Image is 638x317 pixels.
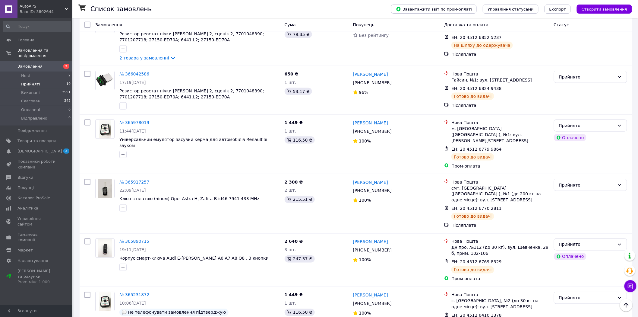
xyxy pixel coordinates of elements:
div: Готово до видачі [451,153,494,161]
span: Виконані [21,90,40,95]
img: :speech_balloon: [122,310,127,315]
span: 2 шт. [285,188,296,193]
button: Експорт [545,5,571,14]
span: 2591 [62,90,71,95]
div: [PHONE_NUMBER] [352,299,393,308]
a: Фото товару [95,71,115,90]
span: 1 шт. [285,129,296,133]
a: [PERSON_NAME] [353,292,388,298]
div: Прийнято [559,241,615,248]
div: Пром-оплата [451,163,549,169]
span: 1 449 ₴ [285,293,303,297]
button: Управління статусами [483,5,539,14]
span: Налаштування [17,258,48,264]
a: Резистор реостат пічки [PERSON_NAME] 2, сценік 2, 7701048390; 7701207718; 27150-ED70A; 6441.L2; 2... [119,31,264,42]
span: Корпус смарт-ключа Audi E-[PERSON_NAME] A6 A7 A8 Q8 , 3 кнопки [119,256,269,261]
a: Фото товару [95,179,115,198]
span: 0 [68,116,71,121]
span: Скасовані [21,98,42,104]
div: Післяплата [451,102,549,108]
span: Створити замовлення [582,7,627,11]
div: Прийнято [559,295,615,301]
a: Фото товару [95,120,115,139]
span: Покупець [353,22,374,27]
div: Прийнято [559,74,615,80]
div: Ваш ID: 3802644 [20,9,72,14]
a: № 365231872 [119,293,149,297]
a: Фото товару [95,239,115,258]
button: Завантажити звіт по пром-оплаті [391,5,477,14]
span: 2 [63,149,69,154]
div: 116.50 ₴ [285,309,315,316]
span: 19:11[DATE] [119,248,146,252]
div: Нова Пошта [451,239,549,245]
span: 10 [66,82,71,87]
div: Прийнято [559,182,615,188]
div: Нова Пошта [451,71,549,77]
button: Наверх [620,299,633,312]
a: 2 товара у замовленні [119,56,169,60]
div: Пром-оплата [451,276,549,282]
span: 100% [359,311,371,316]
span: Cума [285,22,296,27]
span: ЕН: 20 4512 6769 8329 [451,260,502,264]
div: [PHONE_NUMBER] [352,246,393,255]
span: [PERSON_NAME] та рахунки [17,268,56,285]
div: Післяплата [451,223,549,229]
span: 17:19[DATE] [119,80,146,85]
a: [PERSON_NAME] [353,179,388,185]
div: Готово до видачі [451,93,494,100]
span: Відгуки [17,175,33,180]
div: смт. [GEOGRAPHIC_DATA] ([GEOGRAPHIC_DATA].), №1 (до 200 кг на одне місце): вул. [STREET_ADDRESS] [451,185,549,203]
img: Фото товару [99,292,111,311]
span: 11:44[DATE] [119,129,146,133]
div: 215.51 ₴ [285,196,315,203]
span: 2 640 ₴ [285,239,303,244]
span: Гаманець компанії [17,232,56,243]
div: Післяплата [451,51,549,57]
img: Фото товару [98,179,112,198]
div: Гайсин, №1: вул. [STREET_ADDRESS] [451,77,549,83]
img: Фото товару [99,120,111,139]
span: 100% [359,198,371,203]
button: Створити замовлення [577,5,632,14]
span: Відправлено [21,116,47,121]
a: № 365917257 [119,180,149,184]
div: Готово до видачі [451,213,494,220]
span: Оплачені [21,107,40,113]
div: Prom мікс 1 000 [17,279,56,285]
h1: Список замовлень [90,5,152,13]
a: Резистор реостат пічки [PERSON_NAME] 2, сценік 2, 7701048390; 7701207718; 27150-ED70A; 6441.L2; 2... [119,88,264,99]
img: Фото товару [96,71,114,90]
div: На шляху до одержувача [451,42,513,49]
span: 1 шт. [285,301,296,306]
span: Без рейтингу [359,33,389,38]
span: Не телефонувати замовлення підтверджую [128,310,226,315]
span: Товари та послуги [17,138,56,144]
span: Доставка та оплата [444,22,488,27]
a: [PERSON_NAME] [353,71,388,77]
span: Завантажити звіт по пром-оплаті [396,6,472,12]
div: 116.50 ₴ [285,136,315,144]
span: Повідомлення [17,128,47,133]
span: 1 шт. [285,80,296,85]
span: 3 шт. [285,248,296,252]
a: Фото товару [95,292,115,311]
a: Ключ з платою (чіпом) Opel Astra H, Zafira B id46 7941 433 MHz [119,197,259,201]
span: 100% [359,139,371,143]
span: Показники роботи компанії [17,159,56,170]
span: ЕН: 20 4512 6770 2811 [451,206,502,211]
span: 2 300 ₴ [285,180,303,184]
span: ЕН: 20 4512 6779 9864 [451,147,502,152]
span: Замовлення та повідомлення [17,48,72,59]
span: Замовлення [17,64,43,69]
span: 22:09[DATE] [119,188,146,193]
span: Експорт [549,7,566,11]
div: Оплачено [554,134,586,141]
div: Дніпро, №112 (до 30 кг): вул. Шевченка, 29 б, прим. 102-106 [451,245,549,257]
span: ЕН: 20 4512 6824 9438 [451,86,502,91]
div: 79.35 ₴ [285,31,312,38]
div: Нова Пошта [451,179,549,185]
